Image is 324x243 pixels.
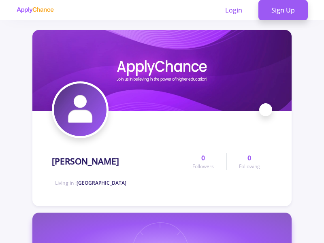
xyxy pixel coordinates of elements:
a: 0Followers [180,153,226,170]
span: [GEOGRAPHIC_DATA] [77,179,126,186]
h1: [PERSON_NAME] [52,156,119,166]
span: Following [239,163,260,170]
span: Followers [192,163,214,170]
img: kimia salimicover image [32,30,292,111]
span: Living in : [55,179,126,186]
img: applychance logo text only [16,7,54,13]
span: 0 [247,153,251,163]
span: 0 [201,153,205,163]
img: kimia salimiavatar [54,83,107,136]
a: 0Following [226,153,272,170]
